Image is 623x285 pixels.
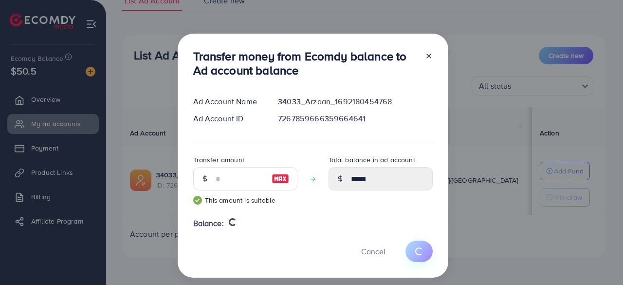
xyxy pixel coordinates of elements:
[270,96,440,107] div: 34033_Arzaan_1692180454768
[329,155,415,165] label: Total balance in ad account
[193,196,202,205] img: guide
[185,96,271,107] div: Ad Account Name
[193,49,417,77] h3: Transfer money from Ecomdy balance to Ad account balance
[582,241,616,278] iframe: Chat
[349,241,398,262] button: Cancel
[193,218,224,229] span: Balance:
[193,155,244,165] label: Transfer amount
[185,113,271,124] div: Ad Account ID
[361,246,385,257] span: Cancel
[193,195,297,205] small: This amount is suitable
[270,113,440,124] div: 7267859666359664641
[272,173,289,185] img: image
